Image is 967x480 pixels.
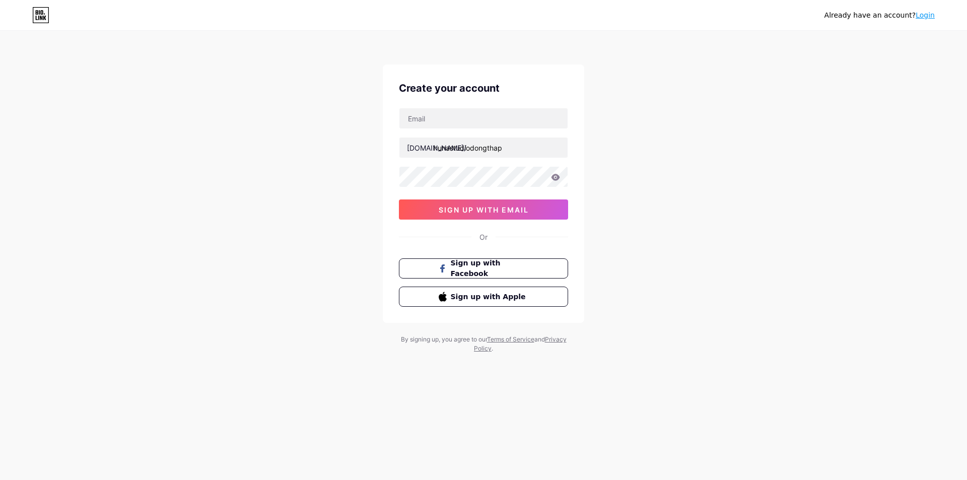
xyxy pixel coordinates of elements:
input: Email [399,108,568,128]
div: [DOMAIN_NAME]/ [407,143,466,153]
div: Create your account [399,81,568,96]
button: Sign up with Facebook [399,258,568,279]
a: Login [916,11,935,19]
a: Terms of Service [487,335,534,343]
div: Already have an account? [824,10,935,21]
input: username [399,138,568,158]
span: Sign up with Apple [451,292,529,302]
span: sign up with email [439,205,529,214]
div: By signing up, you agree to our and . [398,335,569,353]
button: Sign up with Apple [399,287,568,307]
div: Or [479,232,488,242]
span: Sign up with Facebook [451,258,529,279]
button: sign up with email [399,199,568,220]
